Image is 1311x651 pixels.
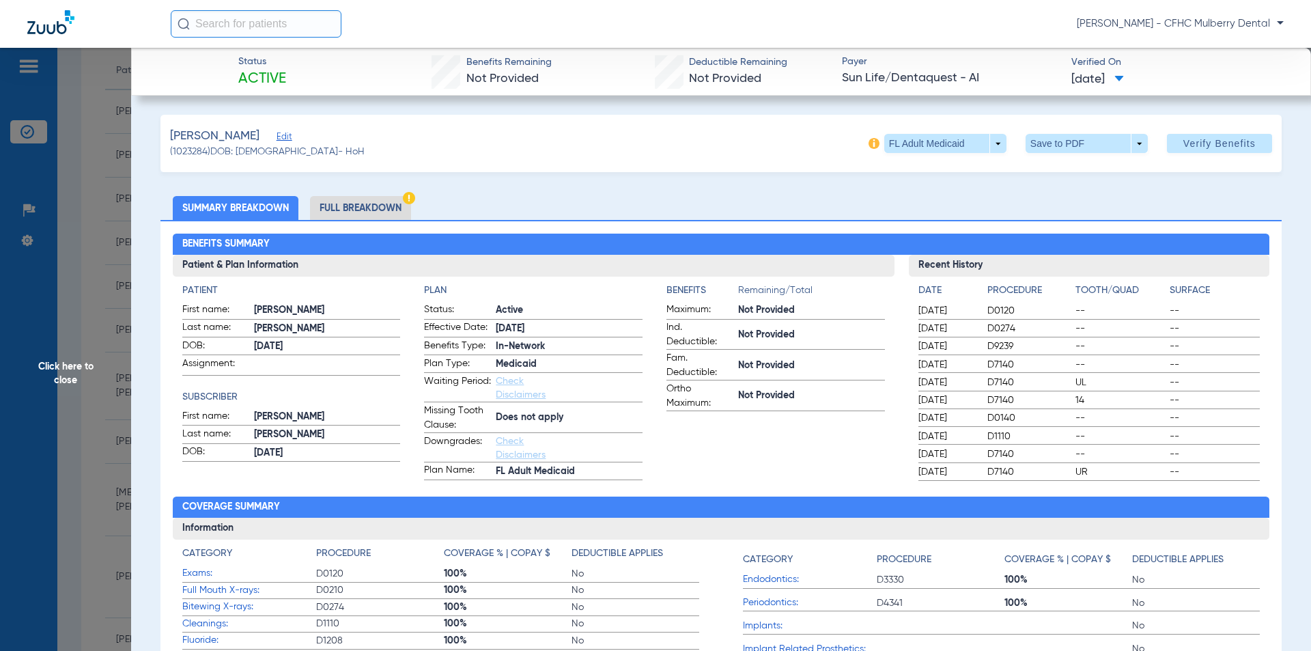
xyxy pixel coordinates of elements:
[424,283,643,298] app-breakdown-title: Plan
[743,596,877,610] span: Periodontics:
[173,497,1270,518] h2: Coverage Summary
[1077,17,1284,31] span: [PERSON_NAME] - CFHC Mulberry Dental
[1075,304,1166,318] span: --
[842,55,1060,69] span: Payer
[1075,447,1166,461] span: --
[182,390,401,404] h4: Subscriber
[444,600,572,614] span: 100%
[918,283,976,298] h4: Date
[1075,358,1166,372] span: --
[572,600,699,614] span: No
[182,617,316,631] span: Cleanings:
[182,283,401,298] h4: Patient
[909,255,1270,277] h3: Recent History
[238,70,286,89] span: Active
[182,445,249,461] span: DOB:
[27,10,74,34] img: Zuub Logo
[173,196,298,220] li: Summary Breakdown
[1075,340,1166,353] span: --
[1170,465,1260,479] span: --
[496,411,643,425] span: Does not apply
[738,283,885,303] span: Remaining/Total
[496,340,643,354] span: In-Network
[918,393,976,407] span: [DATE]
[182,303,249,319] span: First name:
[173,234,1270,255] h2: Benefits Summary
[1132,596,1260,610] span: No
[666,283,738,298] h4: Benefits
[1167,134,1272,153] button: Verify Benefits
[572,546,699,566] app-breakdown-title: Deductible Applies
[424,434,491,462] span: Downgrades:
[403,192,415,204] img: Hazard
[877,553,931,567] h4: Procedure
[918,304,976,318] span: [DATE]
[1170,447,1260,461] span: --
[743,619,877,633] span: Implants:
[918,358,976,372] span: [DATE]
[1132,619,1260,633] span: No
[877,596,1004,610] span: D4341
[987,447,1071,461] span: D7140
[842,70,1060,87] span: Sun Life/Dentaquest - AI
[918,465,976,479] span: [DATE]
[666,351,733,380] span: Fam. Deductible:
[1170,376,1260,389] span: --
[496,303,643,318] span: Active
[424,404,491,432] span: Missing Tooth Clause:
[1075,376,1166,389] span: UL
[666,382,733,411] span: Ortho Maximum:
[316,600,444,614] span: D0274
[987,430,1071,443] span: D1110
[424,339,491,355] span: Benefits Type:
[1170,358,1260,372] span: --
[1132,546,1260,572] app-breakdown-title: Deductible Applies
[254,322,401,336] span: [PERSON_NAME]
[444,583,572,597] span: 100%
[987,393,1071,407] span: D7140
[738,303,885,318] span: Not Provided
[738,359,885,373] span: Not Provided
[884,134,1006,153] button: FL Adult Medicaid
[689,55,787,70] span: Deductible Remaining
[1170,304,1260,318] span: --
[444,617,572,631] span: 100%
[424,463,491,480] span: Plan Name:
[738,328,885,342] span: Not Provided
[424,374,491,402] span: Waiting Period:
[1075,411,1166,425] span: --
[738,389,885,403] span: Not Provided
[743,546,877,572] app-breakdown-title: Category
[182,583,316,598] span: Full Mouth X-rays:
[1026,134,1148,153] button: Save to PDF
[182,427,249,443] span: Last name:
[173,518,1270,540] h3: Information
[254,303,401,318] span: [PERSON_NAME]
[1071,55,1289,70] span: Verified On
[182,409,249,426] span: First name:
[987,411,1071,425] span: D0140
[877,573,1004,587] span: D3330
[316,567,444,581] span: D0120
[182,357,249,375] span: Assignment:
[1075,393,1166,407] span: 14
[1071,71,1124,88] span: [DATE]
[316,546,444,566] app-breakdown-title: Procedure
[1170,322,1260,335] span: --
[918,283,976,303] app-breakdown-title: Date
[1004,573,1132,587] span: 100%
[444,546,550,561] h4: Coverage % | Copay $
[1170,283,1260,298] h4: Surface
[1170,283,1260,303] app-breakdown-title: Surface
[918,376,976,389] span: [DATE]
[496,437,546,460] a: Check Disclaimers
[1004,553,1111,567] h4: Coverage % | Copay $
[1075,283,1166,298] h4: Tooth/Quad
[424,357,491,373] span: Plan Type:
[170,128,259,145] span: [PERSON_NAME]
[496,322,643,336] span: [DATE]
[182,546,316,566] app-breakdown-title: Category
[918,447,976,461] span: [DATE]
